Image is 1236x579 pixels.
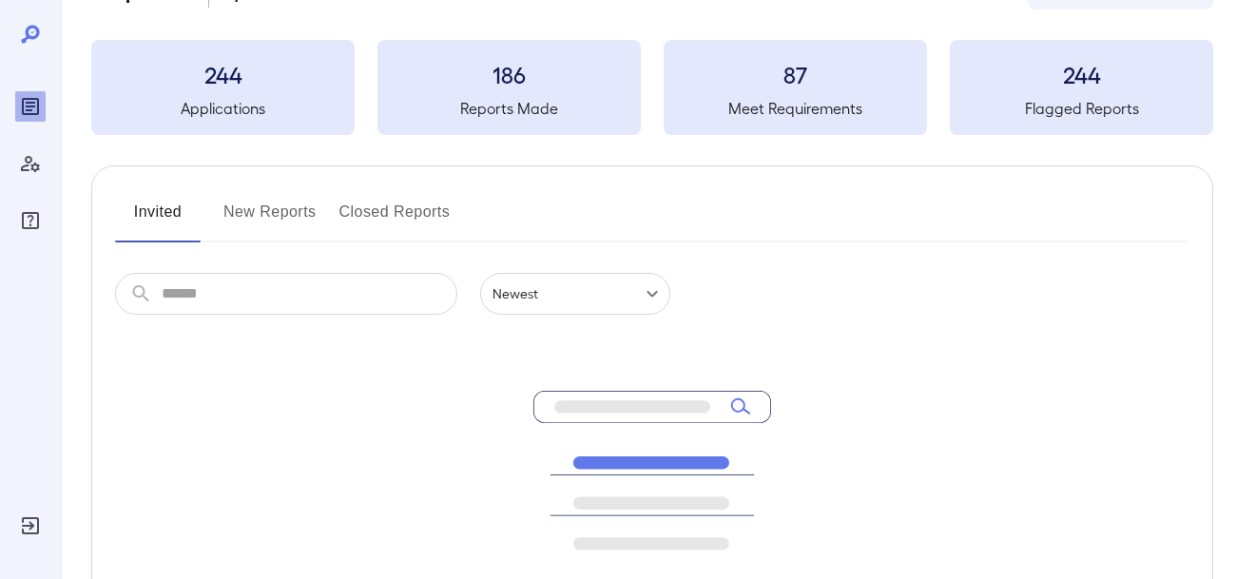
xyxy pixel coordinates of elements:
[91,97,355,120] h5: Applications
[223,197,317,242] button: New Reports
[15,148,46,179] div: Manage Users
[950,59,1213,89] h3: 244
[664,97,927,120] h5: Meet Requirements
[664,59,927,89] h3: 87
[15,91,46,122] div: Reports
[91,40,1213,135] summary: 244Applications186Reports Made87Meet Requirements244Flagged Reports
[339,197,451,242] button: Closed Reports
[91,59,355,89] h3: 244
[115,197,201,242] button: Invited
[950,97,1213,120] h5: Flagged Reports
[480,273,670,315] div: Newest
[377,59,641,89] h3: 186
[15,205,46,236] div: FAQ
[15,511,46,541] div: Log Out
[377,97,641,120] h5: Reports Made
